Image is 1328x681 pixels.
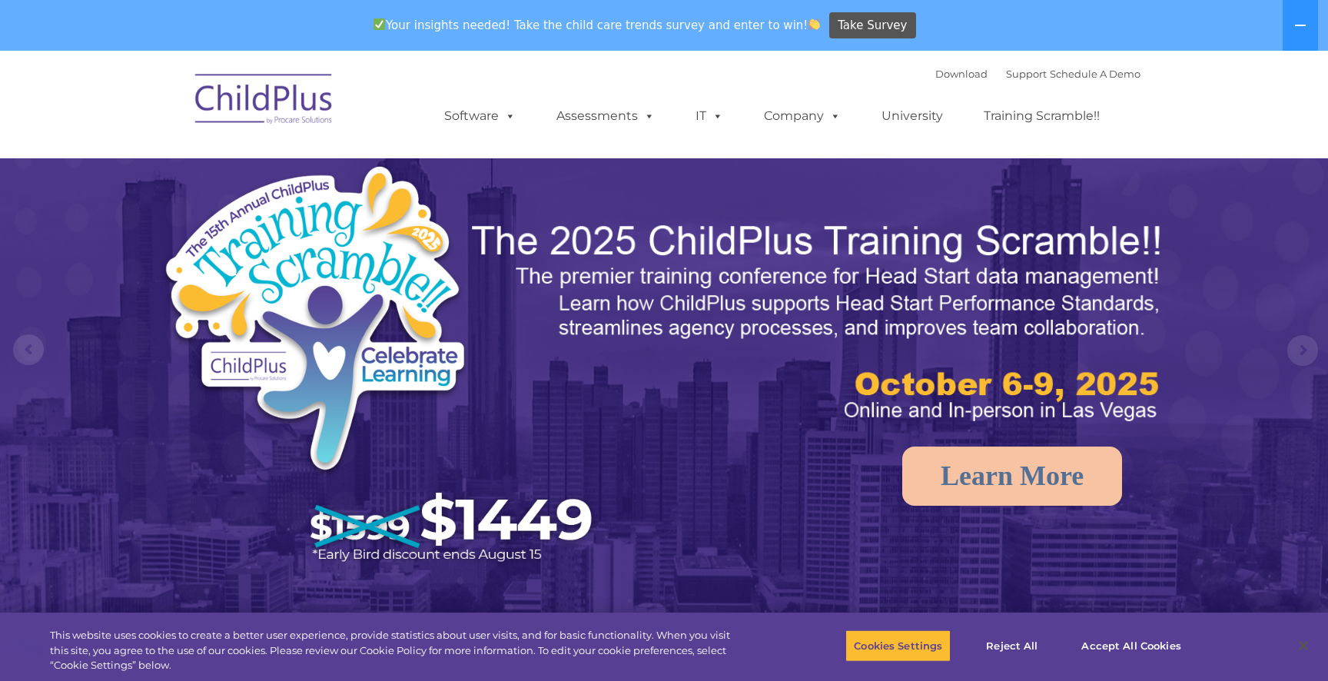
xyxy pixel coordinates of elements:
img: ChildPlus by Procare Solutions [188,63,341,140]
a: Training Scramble!! [968,101,1115,131]
a: IT [680,101,739,131]
a: Assessments [541,101,670,131]
a: Schedule A Demo [1050,68,1140,80]
a: Learn More [902,447,1122,506]
button: Accept All Cookies [1073,630,1189,662]
span: Your insights needed! Take the child care trends survey and enter to win! [367,10,827,40]
img: 👏 [808,18,820,30]
a: Take Survey [829,12,916,39]
a: Software [429,101,531,131]
a: Download [935,68,988,80]
span: Take Survey [838,12,907,39]
a: Company [749,101,856,131]
img: ✅ [373,18,385,30]
a: University [866,101,958,131]
button: Close [1286,629,1320,663]
button: Reject All [964,630,1060,662]
a: Support [1006,68,1047,80]
button: Cookies Settings [845,630,951,662]
font: | [935,68,1140,80]
div: This website uses cookies to create a better user experience, provide statistics about user visit... [50,628,730,673]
